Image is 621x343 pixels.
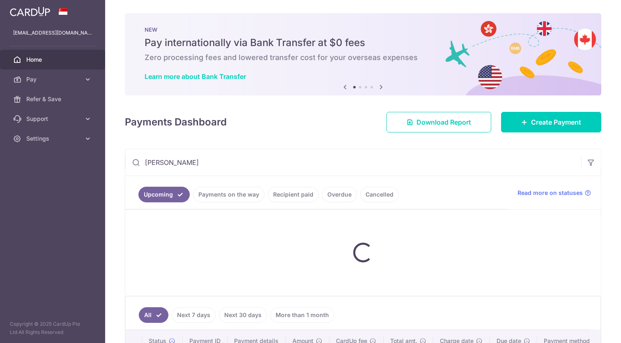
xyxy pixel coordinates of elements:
a: More than 1 month [270,307,334,323]
a: Overdue [322,187,357,202]
span: Settings [26,134,80,143]
a: Create Payment [501,112,601,132]
p: NEW [145,26,582,33]
a: Learn more about Bank Transfer [145,72,246,81]
h6: Zero processing fees and lowered transfer cost for your overseas expenses [145,53,582,63]
span: Download Report [416,117,471,127]
a: Download Report [386,112,491,132]
input: Search by recipient name, payment id or reference [125,149,581,176]
a: Payments on the way [193,187,264,202]
a: Recipient paid [268,187,319,202]
span: Refer & Save [26,95,80,103]
img: Bank transfer banner [125,13,601,95]
p: lohkepkee@gmail.com [13,29,92,37]
span: Read more on statuses [517,189,583,197]
h5: Pay internationally via Bank Transfer at $0 fees [145,36,582,49]
a: Next 30 days [219,307,267,323]
a: Read more on statuses [517,189,591,197]
a: Cancelled [360,187,399,202]
a: All [139,307,168,323]
img: CardUp [10,7,50,16]
a: Next 7 days [172,307,216,323]
span: Support [26,115,80,123]
a: Upcoming [138,187,190,202]
span: Pay [26,75,80,83]
h4: Payments Dashboard [125,115,227,130]
span: Create Payment [531,117,581,127]
span: Home [26,56,80,64]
